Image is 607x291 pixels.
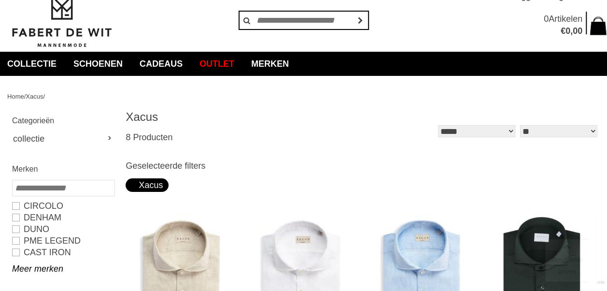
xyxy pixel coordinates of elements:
span: 00 [573,26,582,36]
h1: Xacus [126,110,363,124]
span: , [570,26,573,36]
h2: Categorieën [12,115,114,127]
a: PME LEGEND [12,235,114,247]
span: 0 [544,14,549,24]
span: / [43,93,45,100]
a: Circolo [12,200,114,212]
span: € [561,26,565,36]
a: Schoenen [66,52,130,76]
h3: Geselecteerde filters [126,160,600,171]
a: DENHAM [12,212,114,223]
a: Xacus [26,93,43,100]
a: Merken [244,52,296,76]
a: Terug naar boven [545,239,589,282]
div: Xacus [131,178,163,192]
a: collectie [12,131,114,146]
span: / [24,93,26,100]
a: Cadeaus [132,52,190,76]
a: Duno [12,223,114,235]
a: Meer merken [12,263,114,275]
span: 0 [565,26,570,36]
span: Artikelen [549,14,582,24]
a: Outlet [192,52,241,76]
h2: Merken [12,163,114,175]
a: Home [7,93,24,100]
span: 8 Producten [126,132,172,142]
a: CAST IRON [12,247,114,258]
